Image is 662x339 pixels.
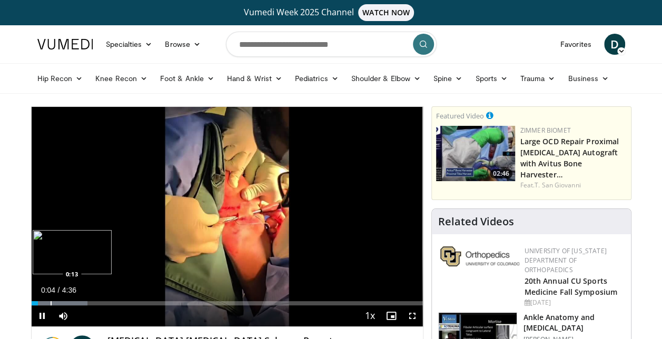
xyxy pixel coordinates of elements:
a: Spine [427,68,469,89]
button: Fullscreen [402,305,423,326]
a: Knee Recon [89,68,154,89]
video-js: Video Player [32,107,423,327]
a: Shoulder & Elbow [345,68,427,89]
a: 20th Annual CU Sports Medicine Fall Symposium [525,276,617,297]
a: D [604,34,625,55]
div: Progress Bar [32,301,423,305]
a: Foot & Ankle [154,68,221,89]
input: Search topics, interventions [226,32,437,57]
a: Specialties [100,34,159,55]
h4: Related Videos [438,215,514,228]
a: Hand & Wrist [221,68,289,89]
span: WATCH NOW [358,4,414,21]
button: Playback Rate [360,305,381,326]
h3: Ankle Anatomy and [MEDICAL_DATA] [523,312,625,333]
a: Trauma [514,68,562,89]
button: Enable picture-in-picture mode [381,305,402,326]
a: University of [US_STATE] Department of Orthopaedics [525,246,607,274]
small: Featured Video [436,111,484,121]
a: Favorites [554,34,598,55]
img: image.jpeg [33,230,112,274]
span: 0:04 [41,286,55,294]
a: 02:46 [436,126,515,181]
a: Sports [469,68,514,89]
button: Pause [32,305,53,326]
img: a4fc9e3b-29e5-479a-a4d0-450a2184c01c.150x105_q85_crop-smart_upscale.jpg [436,126,515,181]
a: Browse [159,34,207,55]
a: Pediatrics [289,68,345,89]
a: Hip Recon [31,68,90,89]
span: 4:36 [62,286,76,294]
img: 355603a8-37da-49b6-856f-e00d7e9307d3.png.150x105_q85_autocrop_double_scale_upscale_version-0.2.png [440,246,519,266]
a: Vumedi Week 2025 ChannelWATCH NOW [39,4,624,21]
div: Feat. [520,181,627,190]
button: Mute [53,305,74,326]
a: T. San Giovanni [535,181,581,190]
a: Large OCD Repair Proximal [MEDICAL_DATA] Autograft with Avitus Bone Harvester… [520,136,619,180]
div: [DATE] [525,298,623,307]
span: / [58,286,60,294]
a: Business [561,68,615,89]
img: VuMedi Logo [37,39,93,49]
a: Zimmer Biomet [520,126,571,135]
span: 02:46 [490,169,512,178]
